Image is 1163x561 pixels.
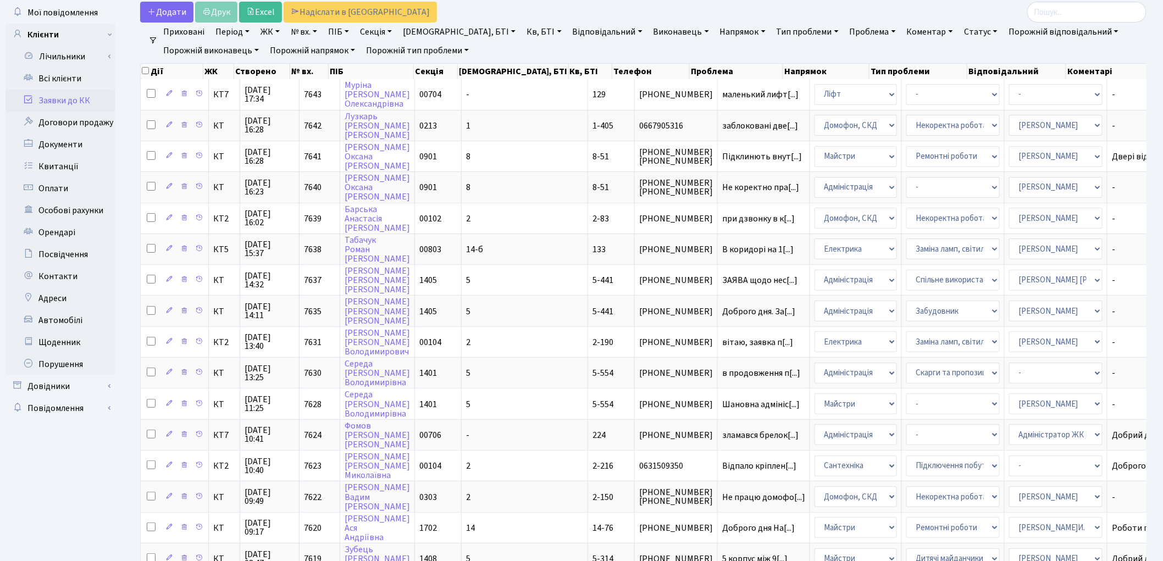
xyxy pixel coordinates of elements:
[592,181,609,193] span: 8-51
[239,2,282,23] a: Excel
[1027,2,1147,23] input: Пошук...
[5,353,115,375] a: Порушення
[356,23,396,41] a: Секція
[568,23,647,41] a: Відповідальний
[159,23,209,41] a: Приховані
[783,64,870,79] th: Напрямок
[639,148,713,165] span: [PHONE_NUMBER] [PHONE_NUMBER]
[5,397,115,419] a: Повідомлення
[5,177,115,199] a: Оплати
[722,243,794,255] span: В коридорі на 1[...]
[345,358,410,388] a: Середа[PERSON_NAME]Володимирівна
[649,23,713,41] a: Виконавець
[141,64,203,79] th: Дії
[213,338,235,347] span: КТ2
[290,64,329,79] th: № вх.
[304,151,322,163] span: 7641
[419,274,437,286] span: 1405
[5,134,115,155] a: Документи
[5,2,115,24] a: Мої повідомлення
[419,429,441,441] span: 00706
[466,181,470,193] span: 8
[466,274,470,286] span: 5
[458,64,569,79] th: [DEMOGRAPHIC_DATA], БТІ
[592,367,613,379] span: 5-554
[213,307,235,316] span: КТ
[716,23,770,41] a: Напрямок
[13,46,115,68] a: Лічильники
[5,112,115,134] a: Договори продажу
[345,172,410,203] a: [PERSON_NAME]Оксана[PERSON_NAME]
[466,522,475,534] span: 14
[466,243,483,255] span: 14-б
[592,306,613,318] span: 5-441
[362,41,473,60] a: Порожній тип проблеми
[466,213,470,225] span: 2
[639,179,713,196] span: [PHONE_NUMBER] [PHONE_NUMBER]
[345,513,410,543] a: [PERSON_NAME]АсяАндріївна
[213,121,235,130] span: КТ
[466,460,470,472] span: 2
[5,265,115,287] a: Контакти
[345,327,410,358] a: [PERSON_NAME][PERSON_NAME]Володимирович
[345,265,410,296] a: [PERSON_NAME][PERSON_NAME][PERSON_NAME]
[722,88,799,101] span: маленький лифт[...]
[245,333,295,351] span: [DATE] 13:40
[211,23,254,41] a: Період
[466,429,469,441] span: -
[5,68,115,90] a: Всі клієнти
[213,90,235,99] span: КТ7
[592,336,613,348] span: 2-190
[1066,64,1157,79] th: Коментарі
[419,460,441,472] span: 00104
[213,183,235,192] span: КТ
[569,64,612,79] th: Кв, БТІ
[419,491,437,503] span: 0303
[304,491,322,503] span: 7622
[5,287,115,309] a: Адреси
[639,307,713,316] span: [PHONE_NUMBER]
[592,213,609,225] span: 2-83
[304,213,322,225] span: 7639
[722,336,793,348] span: вітаю, заявка п[...]
[722,429,799,441] span: зламався брелок[...]
[414,64,457,79] th: Секція
[419,213,441,225] span: 00102
[690,64,784,79] th: Проблема
[345,79,410,110] a: Муріна[PERSON_NAME]Олександрівна
[345,482,410,513] a: [PERSON_NAME]Вадим[PERSON_NAME]
[722,522,795,534] span: Доброго дня На[...]
[722,213,795,225] span: при дзвонку в к[...]
[466,367,470,379] span: 5
[639,214,713,223] span: [PHONE_NUMBER]
[845,23,900,41] a: Проблема
[722,460,796,472] span: Відпало кріплен[...]
[329,64,414,79] th: ПІБ
[286,23,322,41] a: № вх.
[213,369,235,377] span: КТ
[5,243,115,265] a: Посвідчення
[466,88,469,101] span: -
[213,462,235,470] span: КТ2
[522,23,566,41] a: Кв, БТІ
[722,274,798,286] span: ЗАЯВА щодо нес[...]
[5,221,115,243] a: Орендарі
[203,64,234,79] th: ЖК
[722,367,800,379] span: в продовження п[...]
[592,398,613,410] span: 5-554
[5,375,115,397] a: Довідники
[304,181,322,193] span: 7640
[639,245,713,254] span: [PHONE_NUMBER]
[245,302,295,320] span: [DATE] 14:11
[592,120,613,132] span: 1-405
[722,151,802,163] span: Підклинють внут[...]
[213,400,235,409] span: КТ
[5,309,115,331] a: Автомобілі
[27,7,98,19] span: Мої повідомлення
[419,398,437,410] span: 1401
[304,88,322,101] span: 7643
[245,209,295,227] span: [DATE] 16:02
[419,151,437,163] span: 0901
[245,271,295,289] span: [DATE] 14:32
[245,116,295,134] span: [DATE] 16:28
